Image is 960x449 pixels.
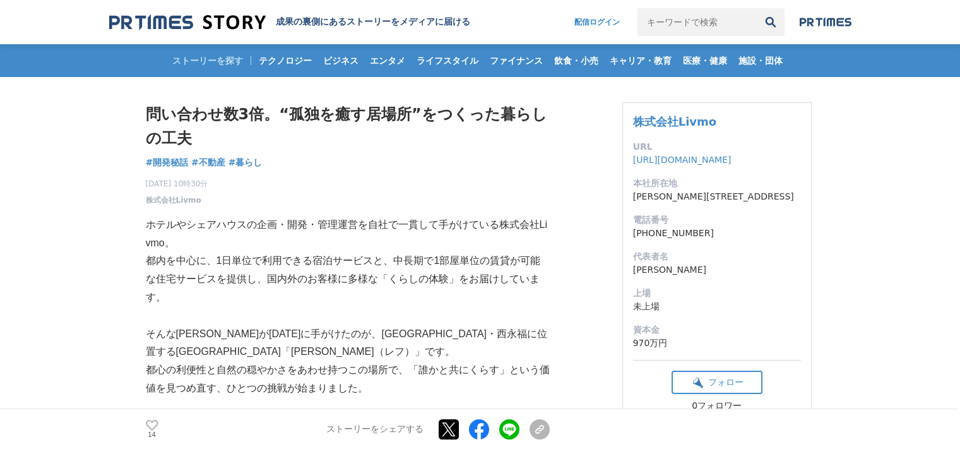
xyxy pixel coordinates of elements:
[549,55,603,66] span: 飲食・小売
[633,190,801,203] dd: [PERSON_NAME][STREET_ADDRESS]
[633,140,801,153] dt: URL
[733,55,788,66] span: 施設・団体
[146,325,550,362] p: そんな[PERSON_NAME]が[DATE]に手がけたのが、[GEOGRAPHIC_DATA]・西永福に位置する[GEOGRAPHIC_DATA]「[PERSON_NAME]（レフ）」です。
[800,17,851,27] img: prtimes
[633,155,732,165] a: [URL][DOMAIN_NAME]
[276,16,470,28] h2: 成果の裏側にあるストーリーをメディアに届ける
[146,178,208,189] span: [DATE] 10時30分
[549,44,603,77] a: 飲食・小売
[672,400,762,412] div: 0フォロワー
[228,157,263,168] span: #暮らし
[146,157,189,168] span: #開発秘話
[605,44,677,77] a: キャリア・教育
[228,156,263,169] a: #暮らし
[633,323,801,337] dt: 資本金
[633,227,801,240] dd: [PHONE_NUMBER]
[633,300,801,313] dd: 未上場
[254,44,317,77] a: テクノロジー
[485,55,548,66] span: ファイナンス
[146,216,550,253] p: ホテルやシェアハウスの企画・開発・管理運営を自社で一貫して手がけている株式会社Livmo。
[146,432,158,438] p: 14
[633,263,801,277] dd: [PERSON_NAME]
[678,44,732,77] a: 医療・健康
[412,44,483,77] a: ライフスタイル
[146,195,201,206] a: 株式会社Livmo
[678,55,732,66] span: 医療・健康
[318,44,364,77] a: ビジネス
[672,371,762,394] button: フォロー
[633,213,801,227] dt: 電話番号
[146,361,550,398] p: 都心の利便性と自然の穏やかさをあわせ持つこの場所で、「誰かと共にくらす」という価値を見つめ直す、ひとつの挑戦が始まりました。
[109,14,470,31] a: 成果の裏側にあるストーリーをメディアに届ける 成果の裏側にあるストーリーをメディアに届ける
[605,55,677,66] span: キャリア・教育
[326,424,424,435] p: ストーリーをシェアする
[365,44,410,77] a: エンタメ
[191,156,225,169] a: #不動産
[485,44,548,77] a: ファイナンス
[412,55,483,66] span: ライフスタイル
[146,156,189,169] a: #開発秘話
[757,8,785,36] button: 検索
[109,14,266,31] img: 成果の裏側にあるストーリーをメディアに届ける
[146,252,550,306] p: 都内を中心に、1日単位で利用できる宿泊サービスと、中長期で1部屋単位の賃貸が可能な住宅サービスを提供し、国内外のお客様に多様な「くらしの体験」をお届けしています。
[318,55,364,66] span: ビジネス
[365,55,410,66] span: エンタメ
[562,8,632,36] a: 配信ログイン
[254,55,317,66] span: テクノロジー
[191,157,225,168] span: #不動産
[633,115,717,128] a: 株式会社Livmo
[637,8,757,36] input: キーワードで検索
[733,44,788,77] a: 施設・団体
[633,337,801,350] dd: 970万円
[146,102,550,151] h1: 問い合わせ数3倍。“孤独を癒す居場所”をつくった暮らしの工夫
[633,287,801,300] dt: 上場
[633,177,801,190] dt: 本社所在地
[633,250,801,263] dt: 代表者名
